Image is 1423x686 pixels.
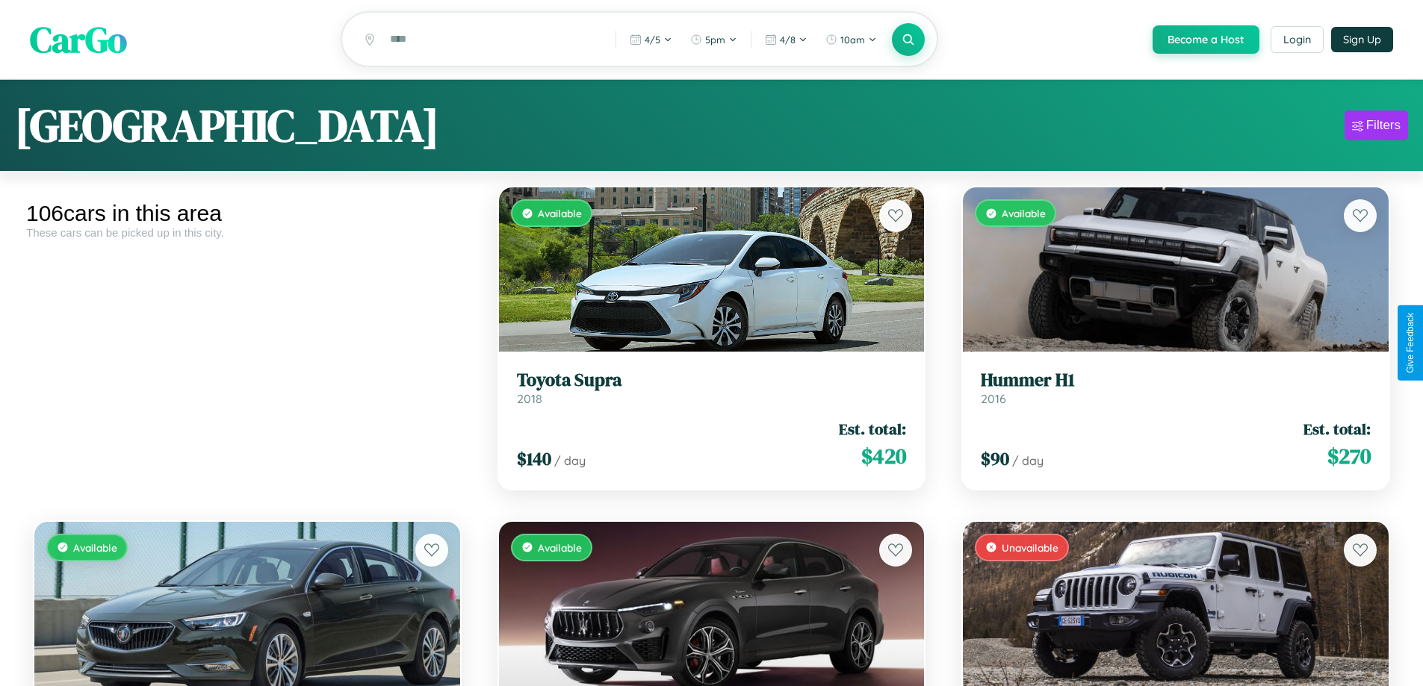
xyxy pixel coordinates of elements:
[705,34,725,46] span: 5pm
[981,391,1006,406] span: 2016
[683,28,745,52] button: 5pm
[981,369,1371,391] h3: Hummer H1
[554,453,586,468] span: / day
[73,541,117,554] span: Available
[981,369,1371,406] a: Hummer H12016
[517,369,907,406] a: Toyota Supra2018
[26,226,468,239] div: These cars can be picked up in this city.
[1271,26,1324,53] button: Login
[517,369,907,391] h3: Toyota Supra
[517,446,551,471] span: $ 140
[517,391,542,406] span: 2018
[839,418,906,440] span: Est. total:
[1012,453,1044,468] span: / day
[840,34,865,46] span: 10am
[757,28,815,52] button: 4/8
[1331,27,1393,52] button: Sign Up
[1153,25,1259,54] button: Become a Host
[645,34,660,46] span: 4 / 5
[1405,313,1416,373] div: Give Feedback
[30,15,127,64] span: CarGo
[818,28,884,52] button: 10am
[1002,207,1046,219] span: Available
[538,207,582,219] span: Available
[15,95,439,156] h1: [GEOGRAPHIC_DATA]
[26,201,468,226] div: 106 cars in this area
[1002,541,1058,554] span: Unavailable
[981,446,1009,471] span: $ 90
[1327,441,1371,471] span: $ 270
[1345,110,1408,140] button: Filters
[622,28,680,52] button: 4/5
[1303,418,1371,440] span: Est. total:
[780,34,796,46] span: 4 / 8
[1366,118,1401,133] div: Filters
[861,441,906,471] span: $ 420
[538,541,582,554] span: Available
